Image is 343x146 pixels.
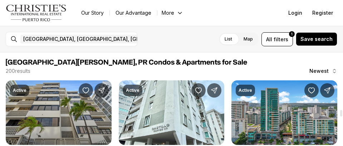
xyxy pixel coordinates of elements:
span: [GEOGRAPHIC_DATA], [GEOGRAPHIC_DATA], [GEOGRAPHIC_DATA] [23,36,181,42]
p: Active [13,88,26,93]
a: Our Story [75,8,109,18]
label: Map [238,33,259,46]
button: Allfilters1 [261,32,293,46]
button: Register [308,6,337,20]
span: Login [288,10,302,16]
label: List [219,33,238,46]
span: 1 [291,31,293,37]
button: Share Property [207,83,221,98]
span: filters [274,36,288,43]
span: Newest [309,68,329,74]
span: All [266,36,272,43]
p: 200 results [6,68,30,74]
span: [GEOGRAPHIC_DATA][PERSON_NAME], PR Condos & Apartments for Sale [6,59,247,66]
button: Share Property [320,83,334,98]
button: More [157,8,187,18]
button: Save search [296,32,337,46]
button: Save Property: 1511 AVENIDA PONCE DE LEON #1023 [304,83,319,98]
span: Register [312,10,333,16]
button: Share Property [94,83,109,98]
img: logo [6,4,67,22]
p: Active [126,88,139,93]
button: Newest [305,64,342,78]
button: Login [284,6,307,20]
span: Save search [300,36,333,42]
p: Active [239,88,252,93]
a: Our Advantage [110,8,157,18]
button: Save Property: 60 CARIBE #7A [191,83,206,98]
button: Save Property: [79,83,93,98]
